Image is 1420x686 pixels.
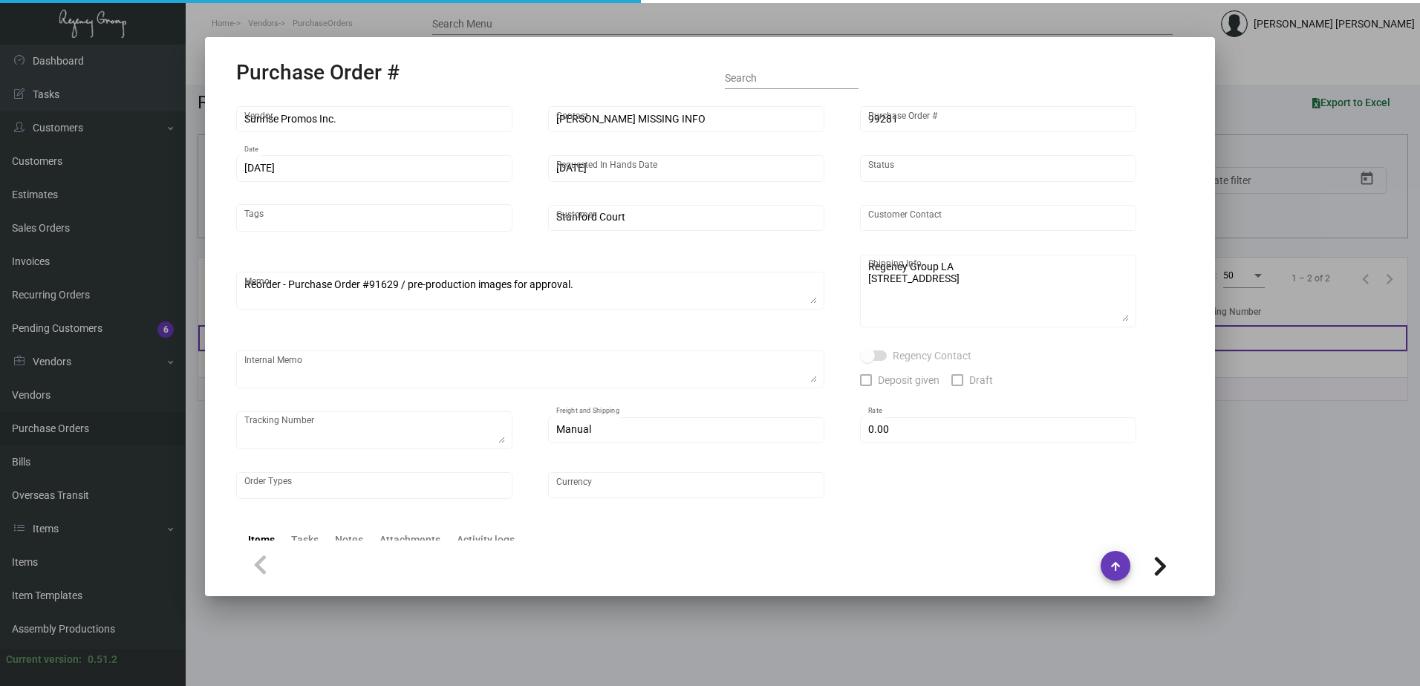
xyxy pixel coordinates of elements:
div: Attachments [380,532,440,548]
div: Notes [335,532,363,548]
span: Draft [969,371,993,389]
div: Current version: [6,652,82,667]
div: Items [248,532,275,548]
h2: Purchase Order # [236,60,400,85]
div: 0.51.2 [88,652,117,667]
span: Manual [556,423,591,435]
div: Tasks [291,532,319,548]
span: Deposit given [878,371,939,389]
span: Regency Contact [893,347,971,365]
div: Activity logs [457,532,515,548]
